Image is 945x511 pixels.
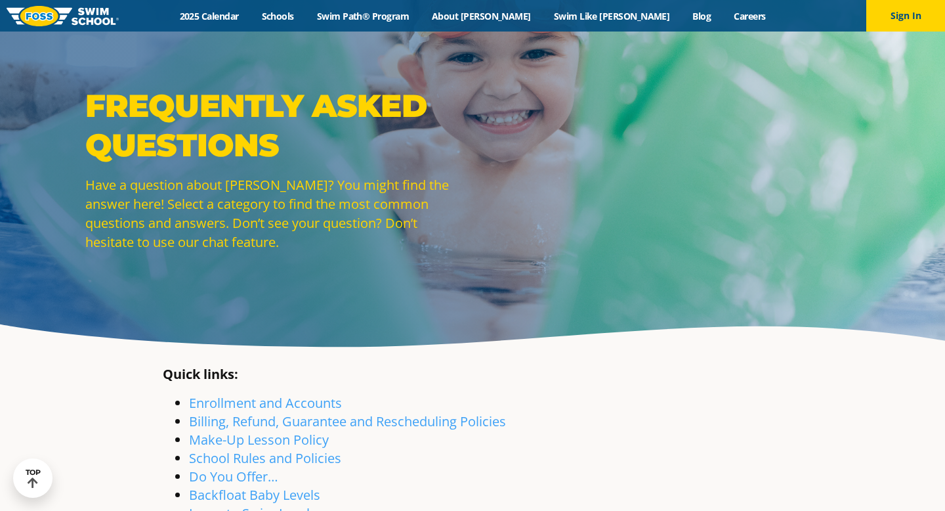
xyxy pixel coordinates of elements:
a: Swim Path® Program [305,10,420,22]
a: Make-Up Lesson Policy [189,431,329,449]
a: Careers [723,10,777,22]
p: Frequently Asked Questions [85,86,466,165]
p: Have a question about [PERSON_NAME]? You might find the answer here! Select a category to find th... [85,175,466,252]
div: TOP [26,468,41,489]
a: Billing, Refund, Guarantee and Rescheduling Policies [189,412,506,430]
a: About [PERSON_NAME] [421,10,543,22]
a: School Rules and Policies [189,449,341,467]
a: Enrollment and Accounts [189,394,342,412]
strong: Quick links: [163,365,238,383]
a: Schools [250,10,305,22]
img: FOSS Swim School Logo [7,6,119,26]
a: Blog [681,10,723,22]
a: 2025 Calendar [168,10,250,22]
a: Swim Like [PERSON_NAME] [542,10,681,22]
a: Do You Offer… [189,468,278,485]
a: Backfloat Baby Levels [189,486,320,504]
